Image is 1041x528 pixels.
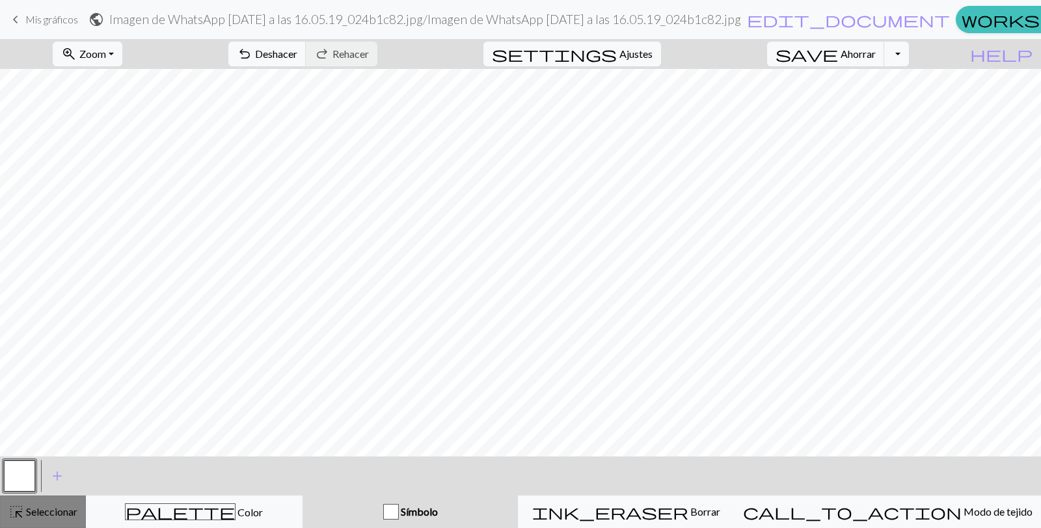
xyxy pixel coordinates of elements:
[532,503,688,521] span: ink_eraser
[776,45,838,63] span: save
[970,45,1033,63] span: help
[8,10,23,29] span: keyboard_arrow_left
[8,503,24,521] span: highlight_alt
[427,12,741,27] font: Imagen de WhatsApp [DATE] a las 16.05.19_024b1c82.jpg
[423,12,427,27] font: /
[53,42,122,66] button: Zoom
[767,42,885,66] button: Ahorrar
[86,495,303,528] button: Color
[88,10,104,29] span: public
[109,12,423,27] font: Imagen de WhatsApp [DATE] a las 16.05.19_024b1c82.jpg
[747,10,950,29] span: edit_document
[79,47,106,60] font: Zoom
[964,505,1033,518] font: Modo de tejido
[237,45,252,63] span: undo
[228,42,306,66] button: Deshacer
[8,8,78,31] a: Mis gráficos
[735,495,1041,528] button: Modo de tejido
[126,503,235,521] span: palette
[841,47,876,60] font: Ahorrar
[26,505,77,518] font: Seleccionar
[237,506,263,518] font: Color
[690,505,720,518] font: Borrar
[743,503,962,521] span: call_to_action
[492,45,617,63] span: settings
[401,505,438,518] font: Símbolo
[518,495,735,528] button: Borrar
[49,467,65,485] span: add
[61,45,77,63] span: zoom_in
[619,47,653,60] font: Ajustes
[303,495,518,528] button: Símbolo
[492,46,617,62] i: Settings
[255,47,297,60] font: Deshacer
[25,13,78,25] font: Mis gráficos
[483,42,661,66] button: SettingsAjustes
